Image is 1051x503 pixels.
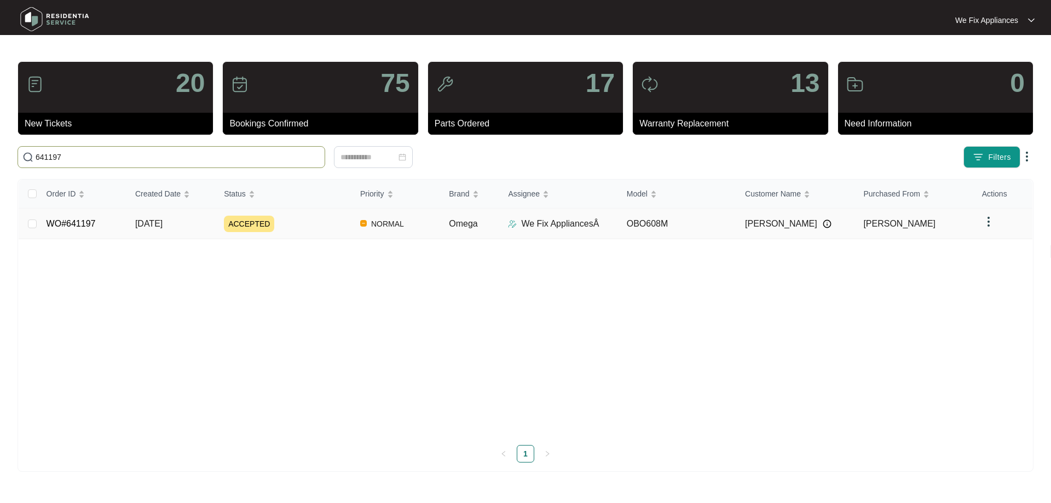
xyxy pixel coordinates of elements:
span: left [500,450,507,457]
th: Customer Name [736,180,854,209]
th: Status [215,180,351,209]
th: Priority [351,180,440,209]
th: Brand [440,180,499,209]
img: filter icon [973,152,984,163]
td: OBO608M [618,209,736,239]
span: Filters [988,152,1011,163]
button: filter iconFilters [963,146,1020,168]
input: Search by Order Id, Assignee Name, Customer Name, Brand and Model [36,151,320,163]
span: [PERSON_NAME] [863,219,935,228]
img: search-icon [22,152,33,163]
p: Need Information [845,117,1033,130]
button: right [539,445,556,462]
span: Model [627,188,648,200]
span: NORMAL [367,217,408,230]
p: 75 [380,70,409,96]
th: Model [618,180,736,209]
p: Parts Ordered [435,117,623,130]
p: We Fix Appliances [955,15,1018,26]
img: Assigner Icon [508,219,517,228]
p: New Tickets [25,117,213,130]
span: [DATE] [135,219,163,228]
p: 20 [176,70,205,96]
li: 1 [517,445,534,462]
span: Status [224,188,246,200]
img: icon [641,76,659,93]
span: [PERSON_NAME] [745,217,817,230]
img: icon [231,76,249,93]
button: left [495,445,512,462]
img: icon [436,76,454,93]
img: icon [26,76,44,93]
span: Brand [449,188,469,200]
p: 13 [790,70,819,96]
span: Assignee [508,188,540,200]
th: Created Date [126,180,215,209]
img: dropdown arrow [1020,150,1033,163]
span: ACCEPTED [224,216,274,232]
span: Purchased From [863,188,920,200]
p: We Fix AppliancesÂ [521,217,599,230]
th: Assignee [499,180,617,209]
img: icon [846,76,864,93]
span: right [544,450,551,457]
img: dropdown arrow [1028,18,1035,23]
th: Actions [973,180,1032,209]
img: Info icon [823,219,831,228]
img: residentia service logo [16,3,93,36]
a: WO#641197 [47,219,96,228]
li: Previous Page [495,445,512,462]
img: Vercel Logo [360,220,367,227]
th: Order ID [38,180,126,209]
p: Bookings Confirmed [229,117,418,130]
th: Purchased From [854,180,973,209]
p: Warranty Replacement [639,117,828,130]
span: Order ID [47,188,76,200]
span: Customer Name [745,188,801,200]
span: Priority [360,188,384,200]
img: dropdown arrow [982,215,995,228]
span: Created Date [135,188,181,200]
p: 0 [1010,70,1025,96]
a: 1 [517,446,534,462]
li: Next Page [539,445,556,462]
span: Omega [449,219,477,228]
p: 17 [586,70,615,96]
